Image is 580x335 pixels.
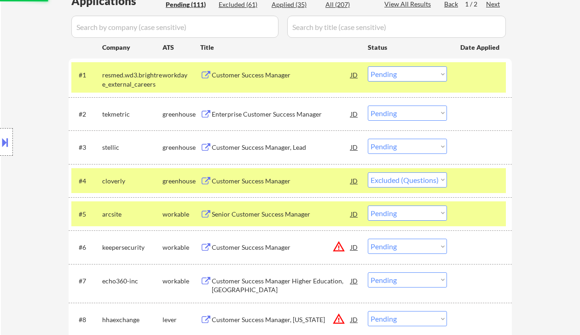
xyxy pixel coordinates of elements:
input: Search by title (case sensitive) [287,16,506,38]
div: keepersecurity [102,243,162,252]
button: warning_amber [332,312,345,325]
div: echo360-inc [102,276,162,286]
div: #6 [79,243,95,252]
div: JD [350,239,359,255]
div: Customer Success Manager [212,243,351,252]
div: Date Applied [460,43,501,52]
div: Customer Success Manager, [US_STATE] [212,315,351,324]
div: JD [350,139,359,155]
div: #7 [79,276,95,286]
div: Customer Success Manager, Lead [212,143,351,152]
div: greenhouse [162,110,200,119]
div: Customer Success Manager [212,71,351,80]
div: JD [350,272,359,289]
div: workable [162,243,200,252]
div: Status [368,39,447,55]
button: warning_amber [332,240,345,253]
input: Search by company (case sensitive) [71,16,278,38]
div: Customer Success Manager Higher Education, [GEOGRAPHIC_DATA] [212,276,351,294]
div: Enterprise Customer Success Manager [212,110,351,119]
div: workable [162,276,200,286]
div: workday [162,71,200,80]
div: Title [200,43,359,52]
div: workable [162,210,200,219]
div: JD [350,206,359,222]
div: #8 [79,315,95,324]
div: Company [102,43,162,52]
div: Senior Customer Success Manager [212,210,351,219]
div: lever [162,315,200,324]
div: greenhouse [162,176,200,186]
div: JD [350,106,359,122]
div: JD [350,172,359,189]
div: JD [350,311,359,328]
div: ATS [162,43,200,52]
div: JD [350,66,359,83]
div: greenhouse [162,143,200,152]
div: Customer Success Manager [212,176,351,186]
div: hhaexchange [102,315,162,324]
